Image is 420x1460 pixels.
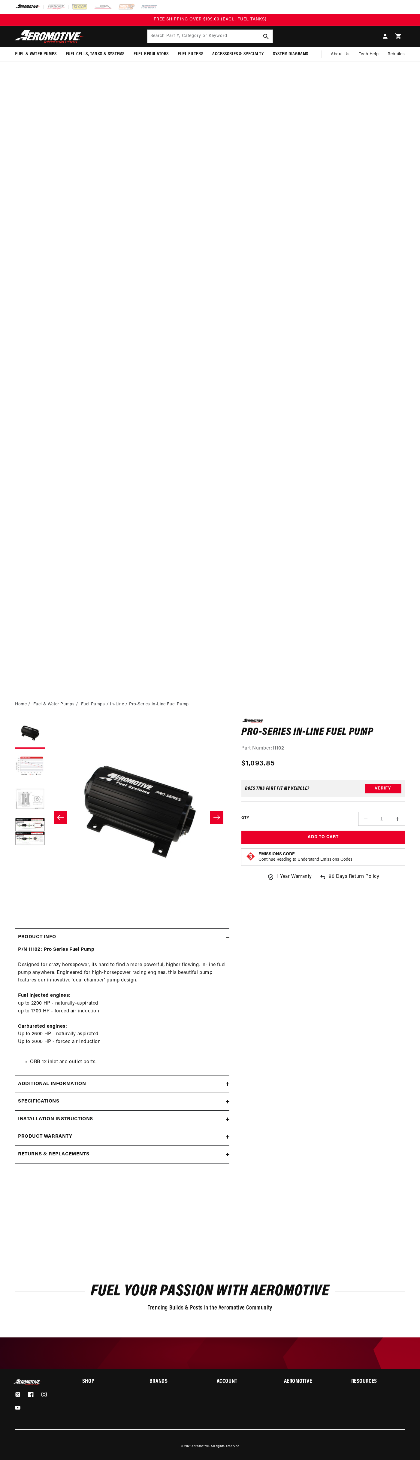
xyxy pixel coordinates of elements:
[18,946,226,1054] p: Designed for crazy horsepower, its hard to find a more powerful, higher flowing, in-line fuel pum...
[210,811,223,824] button: Slide right
[267,873,312,881] a: 1 Year Warranty
[18,1098,59,1106] h2: Specifications
[15,929,229,946] summary: Product Info
[365,784,401,793] button: Verify
[18,1115,93,1123] h2: Installation Instructions
[11,47,61,61] summary: Fuel & Water Pumps
[15,1128,229,1145] summary: Product warranty
[246,852,255,861] img: Emissions code
[18,1133,72,1141] h2: Product warranty
[15,1111,229,1128] summary: Installation Instructions
[241,745,405,753] div: Part Number:
[259,30,273,43] button: search button
[211,1445,239,1448] small: All rights reserved
[18,947,95,952] strong: P/N 11102: Pro Series Fuel Pump
[181,1445,210,1448] small: © 2025 .
[258,852,295,856] strong: Emissions Code
[54,811,67,824] button: Slide left
[217,1379,270,1384] summary: Account
[383,47,409,62] summary: Rebuilds
[110,701,129,708] li: In-Line
[284,1379,338,1384] summary: Aeromotive
[129,701,189,708] li: Pro-Series In-Line Fuel Pump
[30,1058,226,1066] li: ORB-12 inlet and outlet ports.
[212,51,264,57] span: Accessories & Specialty
[241,758,275,769] span: $1,093.85
[178,51,203,57] span: Fuel Filters
[245,786,310,791] div: Does This part fit My vehicle?
[18,993,71,998] strong: Fuel injected engines:
[13,29,88,44] img: Aeromotive
[277,873,312,881] span: 1 Year Warranty
[13,1379,43,1385] img: Aeromotive
[359,51,379,58] span: Tech Help
[241,816,249,821] label: QTY
[15,818,45,848] button: Load image 4 in gallery view
[354,47,383,62] summary: Tech Help
[15,701,405,708] nav: breadcrumbs
[273,746,284,751] strong: 11102
[273,51,308,57] span: System Diagrams
[134,51,169,57] span: Fuel Regulators
[148,1305,272,1311] span: Trending Builds & Posts in the Aeromotive Community
[61,47,129,61] summary: Fuel Cells, Tanks & Systems
[154,17,267,22] span: FREE SHIPPING OVER $109.00 (EXCL. FUEL TANKS)
[15,1146,229,1163] summary: Returns & replacements
[147,30,273,43] input: Search by Part Number, Category or Keyword
[15,1075,229,1093] summary: Additional information
[15,51,57,57] span: Fuel & Water Pumps
[129,47,173,61] summary: Fuel Regulators
[326,47,354,62] a: About Us
[18,933,56,941] h2: Product Info
[329,873,379,887] span: 90 Days Return Policy
[82,1379,136,1384] summary: Shop
[192,1445,209,1448] a: Aeromotive
[319,873,379,887] a: 90 Days Return Policy
[15,719,229,916] media-gallery: Gallery Viewer
[208,47,268,61] summary: Accessories & Specialty
[241,831,405,844] button: Add to Cart
[241,728,405,737] h1: Pro-Series In-Line Fuel Pump
[150,1379,203,1384] summary: Brands
[351,1379,405,1384] summary: Resources
[258,852,352,862] button: Emissions CodeContinue Reading to Understand Emissions Codes
[173,47,208,61] summary: Fuel Filters
[268,47,313,61] summary: System Diagrams
[331,52,350,56] span: About Us
[388,51,405,58] span: Rebuilds
[18,1151,89,1158] h2: Returns & replacements
[18,1024,67,1029] strong: Carbureted engines:
[15,719,45,749] button: Load image 1 in gallery view
[15,752,45,782] button: Load image 2 in gallery view
[258,857,352,862] p: Continue Reading to Understand Emissions Codes
[33,701,75,708] a: Fuel & Water Pumps
[81,701,105,708] a: Fuel Pumps
[15,1093,229,1110] summary: Specifications
[15,701,27,708] a: Home
[15,785,45,815] button: Load image 3 in gallery view
[15,1284,405,1298] h2: Fuel Your Passion with Aeromotive
[18,1080,86,1088] h2: Additional information
[66,51,125,57] span: Fuel Cells, Tanks & Systems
